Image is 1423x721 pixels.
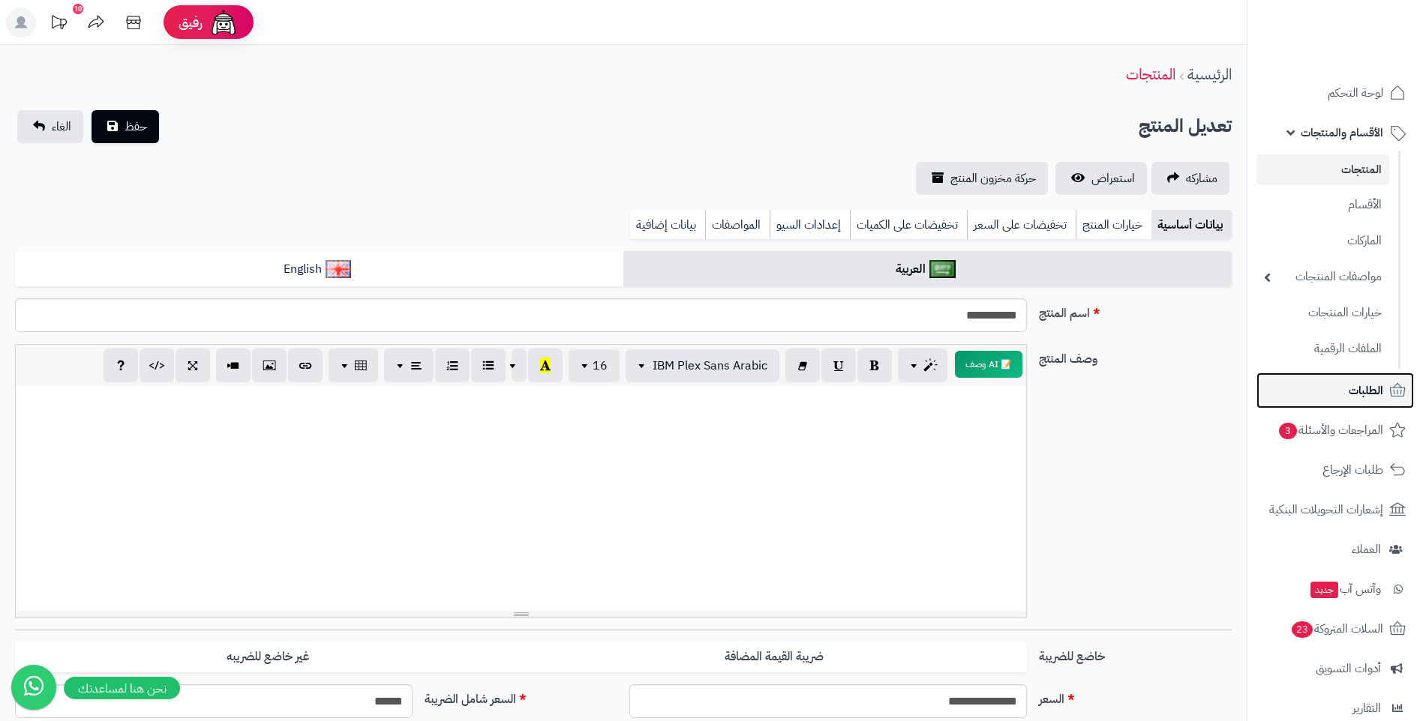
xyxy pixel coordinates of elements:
[1256,452,1414,488] a: طلبات الإرجاع
[92,110,159,143] button: حفظ
[521,642,1027,672] label: ضريبة القيمة المضافة
[73,4,83,14] div: 10
[125,118,147,136] span: حفظ
[1187,63,1232,85] a: الرئيسية
[1151,162,1229,195] a: مشاركه
[569,349,620,382] button: 16
[326,260,352,278] img: English
[1256,492,1414,528] a: إشعارات التحويلات البنكية
[1256,651,1414,687] a: أدوات التسويق
[1310,582,1338,598] span: جديد
[1186,169,1217,187] span: مشاركه
[593,357,608,375] span: 16
[1256,333,1389,365] a: الملفات الرقمية
[1256,531,1414,567] a: العملاء
[1279,423,1297,439] span: 3
[1349,380,1383,401] span: الطلبات
[1256,611,1414,647] a: السلات المتروكة23
[1277,420,1383,441] span: المراجعات والأسئلة
[967,210,1076,240] a: تخفيضات على السعر
[1292,621,1313,638] span: 23
[630,210,705,240] a: بيانات إضافية
[15,642,521,672] label: غير خاضع للضريبه
[1321,40,1409,72] img: logo-2.png
[52,118,71,136] span: الغاء
[705,210,770,240] a: المواصفات
[1290,618,1383,639] span: السلات المتروكة
[1076,210,1151,240] a: خيارات المنتج
[916,162,1048,195] a: حركة مخزون المنتج
[1328,82,1383,103] span: لوحة التحكم
[653,357,767,375] span: IBM Plex Sans Arabic
[1256,571,1414,607] a: وآتس آبجديد
[1151,210,1232,240] a: بيانات أساسية
[1256,75,1414,111] a: لوحة التحكم
[1256,372,1414,408] a: الطلبات
[1091,169,1135,187] span: استعراض
[209,7,239,37] img: ai-face.png
[850,210,967,240] a: تخفيضات على الكميات
[1256,154,1389,185] a: المنتجات
[1352,539,1381,560] span: العملاء
[17,110,83,143] a: الغاء
[1055,162,1147,195] a: استعراض
[1033,642,1238,666] label: خاضع للضريبة
[1033,684,1238,708] label: السعر
[1352,698,1381,719] span: التقارير
[1256,297,1389,329] a: خيارات المنتجات
[1269,499,1383,520] span: إشعارات التحويلات البنكية
[626,349,779,382] button: IBM Plex Sans Arabic
[1322,459,1383,480] span: طلبات الإرجاع
[1033,344,1238,368] label: وصف المنتج
[1139,111,1232,142] h2: تعديل المنتج
[1316,658,1381,679] span: أدوات التسويق
[179,13,203,31] span: رفيق
[1309,579,1381,600] span: وآتس آب
[1301,122,1383,143] span: الأقسام والمنتجات
[1256,412,1414,448] a: المراجعات والأسئلة3
[1256,189,1389,221] a: الأقسام
[623,251,1232,288] a: العربية
[1033,298,1238,322] label: اسم المنتج
[929,260,956,278] img: العربية
[1256,261,1389,293] a: مواصفات المنتجات
[770,210,850,240] a: إعدادات السيو
[1256,225,1389,257] a: الماركات
[955,351,1022,378] button: 📝 AI وصف
[950,169,1036,187] span: حركة مخزون المنتج
[419,684,623,708] label: السعر شامل الضريبة
[15,251,623,288] a: English
[40,7,77,41] a: تحديثات المنصة
[1126,63,1175,85] a: المنتجات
